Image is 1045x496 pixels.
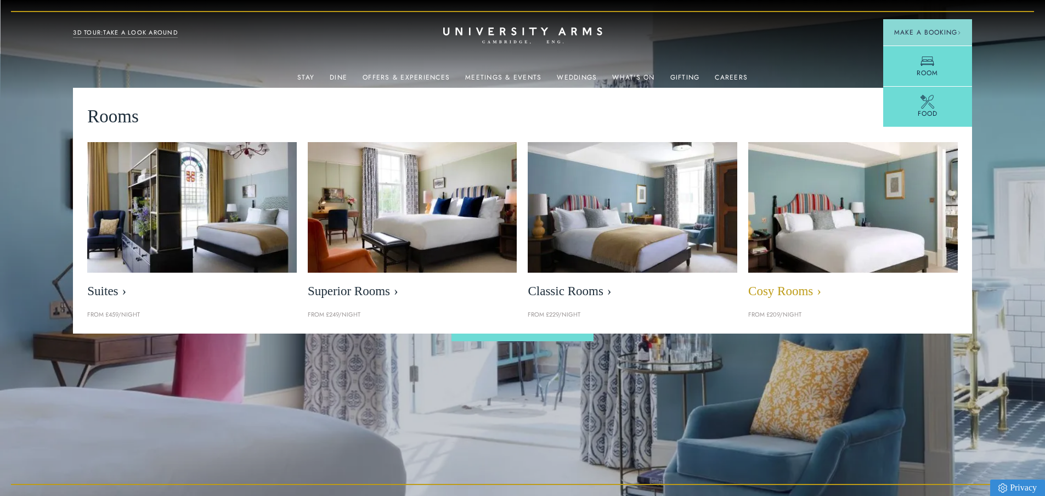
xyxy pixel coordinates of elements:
[87,142,297,305] a: image-21e87f5add22128270780cf7737b92e839d7d65d-400x250-jpg Suites
[957,31,961,35] img: Arrow icon
[73,28,178,38] a: 3D TOUR:TAKE A LOOK AROUND
[87,284,297,299] span: Suites
[883,86,972,127] a: Food
[894,27,961,37] span: Make a Booking
[715,74,748,88] a: Careers
[308,310,517,320] p: From £249/night
[443,27,602,44] a: Home
[528,142,737,273] img: image-7eccef6fe4fe90343db89eb79f703814c40db8b4-400x250-jpg
[670,74,700,88] a: Gifting
[748,310,958,320] p: From £209/night
[528,310,737,320] p: From £229/night
[917,68,938,78] span: Room
[918,109,937,119] span: Food
[612,74,654,88] a: What's On
[883,19,972,46] button: Make a BookingArrow icon
[990,480,1045,496] a: Privacy
[998,483,1007,493] img: Privacy
[363,74,450,88] a: Offers & Experiences
[87,142,297,273] img: image-21e87f5add22128270780cf7737b92e839d7d65d-400x250-jpg
[465,74,541,88] a: Meetings & Events
[528,142,737,305] a: image-7eccef6fe4fe90343db89eb79f703814c40db8b4-400x250-jpg Classic Rooms
[297,74,314,88] a: Stay
[308,142,517,273] img: image-5bdf0f703dacc765be5ca7f9d527278f30b65e65-400x250-jpg
[748,284,958,299] span: Cosy Rooms
[308,284,517,299] span: Superior Rooms
[748,142,958,305] a: image-0c4e569bfe2498b75de12d7d88bf10a1f5f839d4-400x250-jpg Cosy Rooms
[308,142,517,305] a: image-5bdf0f703dacc765be5ca7f9d527278f30b65e65-400x250-jpg Superior Rooms
[87,310,297,320] p: From £459/night
[87,102,139,131] span: Rooms
[330,74,347,88] a: Dine
[883,46,972,86] a: Room
[557,74,597,88] a: Weddings
[732,132,973,283] img: image-0c4e569bfe2498b75de12d7d88bf10a1f5f839d4-400x250-jpg
[528,284,737,299] span: Classic Rooms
